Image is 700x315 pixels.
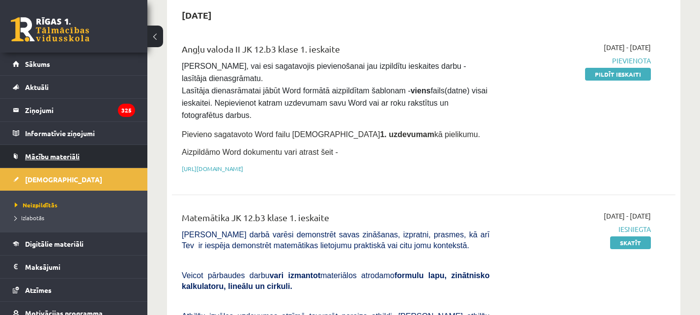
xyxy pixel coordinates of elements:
span: Pievienota [504,56,651,66]
span: Aktuāli [25,83,49,91]
span: [DATE] - [DATE] [604,42,651,53]
span: Pievieno sagatavoto Word failu [DEMOGRAPHIC_DATA] kā pielikumu. [182,130,480,139]
span: Digitālie materiāli [25,239,84,248]
span: [DATE] - [DATE] [604,211,651,221]
a: [URL][DOMAIN_NAME] [182,165,243,172]
span: Sākums [25,59,50,68]
a: Informatīvie ziņojumi [13,122,135,144]
a: Maksājumi [13,256,135,278]
span: Veicot pārbaudes darbu materiālos atrodamo [182,271,490,290]
b: formulu lapu, zinātnisko kalkulatoru, lineālu un cirkuli. [182,271,490,290]
a: Atzīmes [13,279,135,301]
a: Skatīt [610,236,651,249]
span: Aizpildāmo Word dokumentu vari atrast šeit - [182,148,338,156]
span: [PERSON_NAME] darbā varēsi demonstrēt savas zināšanas, izpratni, prasmes, kā arī Tev ir iespēja d... [182,230,490,250]
a: Aktuāli [13,76,135,98]
i: 325 [118,104,135,117]
strong: 1. uzdevumam [380,130,434,139]
strong: viens [411,86,431,95]
legend: Ziņojumi [25,99,135,121]
a: Rīgas 1. Tālmācības vidusskola [11,17,89,42]
span: [PERSON_NAME], vai esi sagatavojis pievienošanai jau izpildītu ieskaites darbu - lasītāja dienasg... [182,62,490,119]
a: Pildīt ieskaiti [585,68,651,81]
span: Atzīmes [25,286,52,294]
span: Neizpildītās [15,201,57,209]
a: [DEMOGRAPHIC_DATA] [13,168,135,191]
span: [DEMOGRAPHIC_DATA] [25,175,102,184]
h2: [DATE] [172,3,222,27]
span: Iesniegta [504,224,651,234]
a: Neizpildītās [15,200,138,209]
a: Sākums [13,53,135,75]
b: vari izmantot [270,271,321,280]
a: Izlabotās [15,213,138,222]
span: Mācību materiāli [25,152,80,161]
span: Izlabotās [15,214,44,222]
div: Angļu valoda II JK 12.b3 klase 1. ieskaite [182,42,490,60]
a: Digitālie materiāli [13,232,135,255]
a: Mācību materiāli [13,145,135,168]
legend: Maksājumi [25,256,135,278]
div: Matemātika JK 12.b3 klase 1. ieskaite [182,211,490,229]
legend: Informatīvie ziņojumi [25,122,135,144]
a: Ziņojumi325 [13,99,135,121]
